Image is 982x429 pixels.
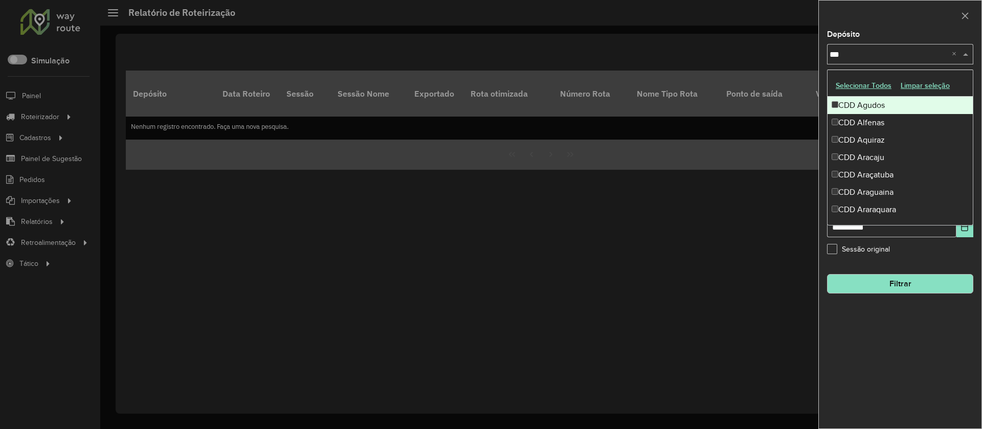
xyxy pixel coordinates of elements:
div: CDD Araçatuba [828,166,973,184]
div: CDD Aquiraz [828,131,973,149]
div: CDD Agudos [828,97,973,114]
div: CDD Araraquara [828,201,973,218]
button: Selecionar Todos [831,78,896,94]
div: CDD Alfenas [828,114,973,131]
button: Limpar seleção [896,78,954,94]
button: Filtrar [827,274,973,293]
ng-dropdown-panel: Options list [827,70,973,225]
span: Clear all [952,48,961,60]
button: Choose Date [956,217,973,237]
label: Sessão original [827,244,890,255]
div: CDD Barreiras [828,218,973,236]
div: CDD Araguaina [828,184,973,201]
label: Depósito [827,28,860,40]
div: CDD Aracaju [828,149,973,166]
